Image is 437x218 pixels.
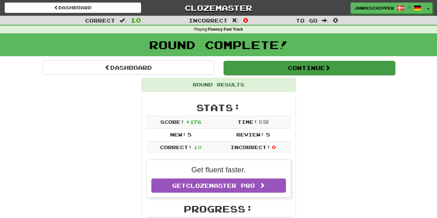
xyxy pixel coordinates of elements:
[354,5,394,11] span: JandeSchipper
[232,18,239,23] span: :
[85,17,115,23] span: Correct
[131,16,141,24] span: 10
[224,61,395,75] button: Continue
[151,165,286,175] p: Get fluent faster.
[189,17,228,23] span: Incorrect
[160,119,184,125] span: Score:
[351,2,425,14] a: JandeSchipper /
[236,132,264,137] span: Review:
[146,204,291,214] h2: Progress:
[208,27,243,31] strong: Fluency Fast Track
[5,2,141,13] a: Dashboard
[237,119,258,125] span: Time:
[146,103,291,113] h2: Stats:
[150,2,287,13] a: Clozemaster
[259,119,269,125] span: 0 : 58
[2,39,435,51] h1: Round Complete!
[243,16,248,24] span: 0
[187,132,191,137] span: 5
[322,18,329,23] span: :
[296,17,317,23] span: To go
[120,18,126,23] span: :
[186,182,255,189] span: Clozemaster Pro
[160,144,192,150] span: Correct:
[266,132,270,137] span: 5
[170,132,186,137] span: New:
[151,178,286,193] a: GetClozemaster Pro
[333,16,338,24] span: 0
[408,5,411,9] span: /
[230,144,271,150] span: Incorrect:
[272,144,276,150] span: 0
[142,78,296,92] div: Round Results
[194,144,202,150] span: 10
[186,119,201,125] span: + 176
[43,61,214,75] a: Dashboard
